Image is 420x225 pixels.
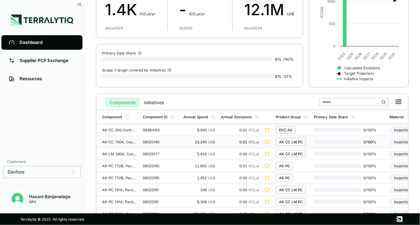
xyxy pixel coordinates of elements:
div: 0.00 [221,152,259,156]
div: Assembly [389,210,415,217]
div: AK CC LM PC [279,152,303,156]
div: Assembly [389,198,415,205]
div: AK CC LM PC [279,200,303,204]
sub: 2 [255,189,257,193]
span: 0 / 100 % [360,200,384,204]
div: Material [389,115,404,119]
span: US$ [208,152,215,156]
div: AK-CC 750A, Case Controller [102,140,137,144]
tspan: 2 [319,9,324,12]
div: AK-PC 772B, Pack Controller [102,164,137,168]
text: 2027 [362,52,371,61]
div: Hasani Banjanalage [29,194,70,200]
div: Assembly [389,126,415,134]
sub: 2 [255,130,257,133]
span: tCO e [249,152,259,156]
div: AK-PC 781A, Pack Controller [102,200,137,204]
div: AK CC LM PC [279,212,303,216]
div: Component ID [143,115,167,119]
text: Calculated Emissions [344,66,380,70]
img: Logo [11,15,73,25]
span: 0 % [275,57,281,61]
text: tCO e [319,7,324,18]
div: Assembly [389,138,415,146]
text: 2030 [387,52,396,61]
div: AK PC [279,164,290,168]
span: / 100 % [283,57,294,61]
span: US$ [208,164,215,168]
div: Dashboard [20,40,75,45]
sub: 2 [255,165,257,169]
div: 13,243 [183,140,215,144]
div: Assembly [389,150,415,157]
div: AK-CC 350,Controller, Refrigeration [102,128,137,132]
text: 2026 [354,52,363,61]
div: Component [102,115,122,119]
div: since 2024 [105,26,123,30]
img: Hasani Banjanalage [12,193,23,205]
span: tCO e [249,212,259,216]
span: US$ [208,176,215,180]
text: 500 [329,21,335,26]
div: EKC AK [279,128,292,132]
text: 2029 [379,52,388,61]
span: tCO e [249,188,259,192]
div: 11,892 [183,164,215,168]
span: US$ [208,188,215,192]
div: Primary Data Share [102,50,142,56]
div: 5,426 [183,152,215,156]
span: tCO e [249,140,259,144]
div: 080Z0192 [143,212,178,216]
div: AK CC LM PC [279,188,303,192]
div: 0.01 [221,164,259,168]
div: 0.00 [221,200,259,204]
div: 0.01 [221,140,259,144]
div: 9,990 [183,128,215,132]
span: 0 / 100 % [360,152,384,156]
sub: 2 [255,177,257,181]
span: 0 / 100 % [360,188,384,192]
div: Assembly [389,186,415,193]
span: 0 / 100 % [360,140,384,144]
div: 0.01 [221,128,259,132]
span: US$ [287,12,294,16]
div: Product Group [276,115,301,119]
button: Components [105,98,140,108]
div: Primary Data Share [314,115,348,119]
div: AK-PC 772B, Pack Controller [102,176,137,180]
div: AK-PC 781A, Pack Controller [102,188,137,192]
div: 080Z0195 [143,176,178,180]
span: t CO e/yr [140,12,156,16]
sub: 2 [255,201,257,205]
button: Open user button [9,190,26,208]
div: AK CC LM PC [279,140,303,144]
div: Assembly [389,162,415,169]
div: by 2030 [179,26,193,30]
div: Customers [3,157,81,166]
div: AK PC [279,176,290,180]
div: Annual Spend [183,115,208,119]
div: 080Z0191 [143,188,178,192]
span: US$ [208,140,215,144]
div: 6,309 [183,200,215,204]
span: tCO e [249,200,259,204]
div: 084B4165 [143,128,178,132]
sub: 2 [255,154,257,157]
sub: 2 [146,13,148,17]
span: 0 / 100 % [360,212,384,216]
div: 080Z0140 [143,140,178,144]
div: 2,452 [183,176,215,180]
div: Scope 3 target covered by Initiatives [102,67,172,73]
span: t CO e/yr [190,12,205,16]
div: Resources [20,76,75,82]
span: Danfoss [8,169,24,175]
span: tCO e [249,176,259,180]
text: Target Trajectory [344,71,374,76]
div: since 2024 [244,26,262,30]
span: US$ [208,200,215,204]
div: Annual Emissions [221,115,252,119]
span: 0 / 100 % [360,128,384,132]
span: US$ [208,212,215,216]
span: 0 % [275,74,281,78]
span: 0 / 100 % [360,176,384,180]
